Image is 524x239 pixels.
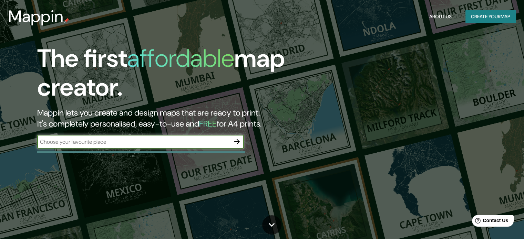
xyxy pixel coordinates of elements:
button: Create yourmap [465,10,516,23]
img: mappin-pin [64,18,69,23]
h1: The first map creator. [37,44,299,107]
iframe: Help widget launcher [463,212,516,231]
h3: Mappin [8,7,64,26]
h2: Mappin lets you create and design maps that are ready to print. It's completely personalised, eas... [37,107,299,129]
h1: affordable [127,42,234,74]
h5: FREE [199,118,217,129]
button: About Us [427,10,454,23]
input: Choose your favourite place [37,138,230,146]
